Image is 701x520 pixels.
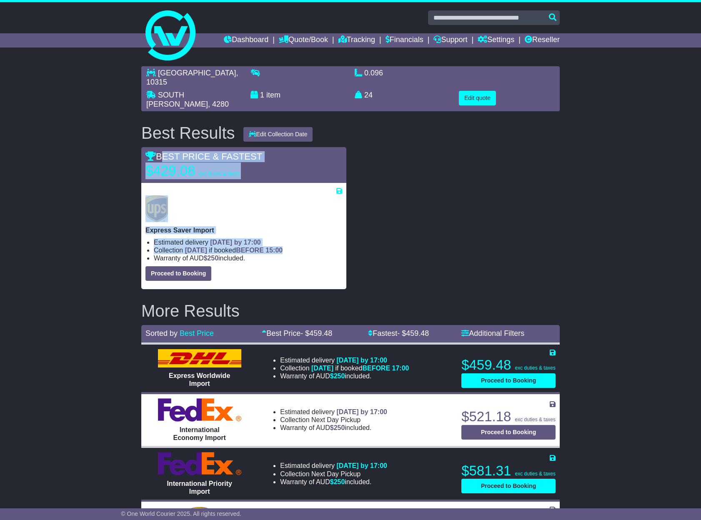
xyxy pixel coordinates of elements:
[169,372,230,387] span: Express Worldwide Import
[146,69,238,86] span: , 10315
[145,329,178,337] span: Sorted by
[158,452,241,475] img: FedEx Express: International Priority Import
[158,349,241,367] img: DHL: Express Worldwide Import
[336,357,387,364] span: [DATE] by 17:00
[461,425,556,440] button: Proceed to Booking
[461,462,556,479] p: $581.31
[334,424,345,431] span: 250
[158,398,241,422] img: FedEx Express: International Economy Import
[392,365,409,372] span: 17:00
[137,124,239,142] div: Best Results
[461,329,524,337] a: Additional Filters
[236,247,264,254] span: BEFORE
[334,478,345,485] span: 250
[154,238,342,246] li: Estimated delivery
[154,254,342,262] li: Warranty of AUD included.
[280,462,387,470] li: Estimated delivery
[336,462,387,469] span: [DATE] by 17:00
[208,100,229,108] span: , 4280
[525,33,560,47] a: Reseller
[461,373,556,388] button: Proceed to Booking
[280,424,387,432] li: Warranty of AUD included.
[461,479,556,493] button: Proceed to Booking
[280,356,409,364] li: Estimated delivery
[478,33,514,47] a: Settings
[185,247,207,254] span: [DATE]
[243,127,313,142] button: Edit Collection Date
[461,357,556,373] p: $459.48
[336,408,387,415] span: [DATE] by 17:00
[185,247,283,254] span: if booked
[199,171,239,177] span: exc duties & taxes
[330,424,345,431] span: $
[311,470,361,477] span: Next Day Pickup
[260,91,264,99] span: 1
[146,91,208,108] span: SOUTH [PERSON_NAME]
[406,329,429,337] span: 459.48
[280,470,387,478] li: Collection
[515,365,556,371] span: exc duties & taxes
[207,255,218,262] span: 250
[433,33,467,47] a: Support
[280,408,387,416] li: Estimated delivery
[280,372,409,380] li: Warranty of AUD included.
[210,239,261,246] span: [DATE] by 17:00
[397,329,429,337] span: - $
[515,417,556,422] span: exc duties & taxes
[330,372,345,380] span: $
[145,195,168,222] img: UPS (new): Express Saver Import
[300,329,332,337] span: - $
[180,329,214,337] a: Best Price
[515,471,556,477] span: exc duties & taxes
[309,329,332,337] span: 459.48
[311,365,409,372] span: if booked
[203,255,218,262] span: $
[167,480,232,495] span: International Priority Import
[141,302,560,320] h2: More Results
[368,329,429,337] a: Fastest- $459.48
[145,151,262,162] span: BEST PRICE & FASTEST
[362,365,390,372] span: BEFORE
[311,416,361,423] span: Next Day Pickup
[145,226,342,234] p: Express Saver Import
[279,33,328,47] a: Quote/Book
[121,510,241,517] span: © One World Courier 2025. All rights reserved.
[459,91,496,105] button: Edit quote
[262,329,332,337] a: Best Price- $459.48
[173,426,226,441] span: International Economy Import
[330,478,345,485] span: $
[145,162,250,179] p: $429.08
[364,91,373,99] span: 24
[338,33,375,47] a: Tracking
[158,69,236,77] span: [GEOGRAPHIC_DATA]
[280,364,409,372] li: Collection
[145,266,211,281] button: Proceed to Booking
[280,416,387,424] li: Collection
[311,365,333,372] span: [DATE]
[154,246,342,254] li: Collection
[266,91,280,99] span: item
[334,372,345,380] span: 250
[461,408,556,425] p: $521.18
[280,478,387,486] li: Warranty of AUD included.
[364,69,383,77] span: 0.096
[386,33,423,47] a: Financials
[265,247,283,254] span: 15:00
[224,33,268,47] a: Dashboard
